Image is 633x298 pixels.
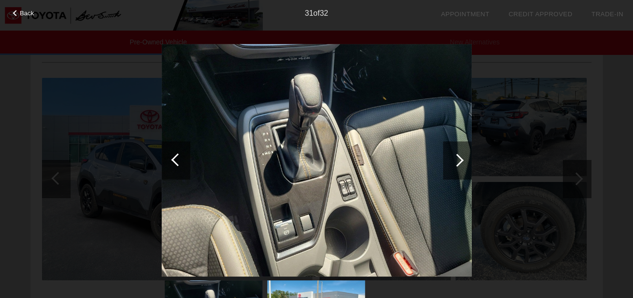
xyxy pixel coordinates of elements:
a: Appointment [441,11,489,18]
img: 31.jpg [162,44,472,277]
span: 31 [305,9,313,17]
a: Credit Approved [508,11,572,18]
a: Trade-In [591,11,623,18]
span: Back [20,10,34,17]
span: 32 [320,9,328,17]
